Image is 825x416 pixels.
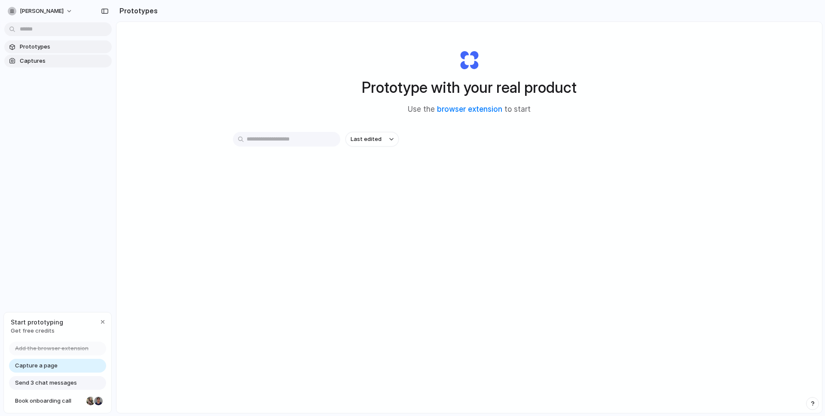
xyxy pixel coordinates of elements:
div: Christian Iacullo [93,396,104,406]
span: Prototypes [20,43,108,51]
span: Add the browser extension [15,344,89,353]
span: [PERSON_NAME] [20,7,64,15]
span: Start prototyping [11,318,63,327]
h2: Prototypes [116,6,158,16]
h1: Prototype with your real product [362,76,577,99]
span: Get free credits [11,327,63,335]
div: Nicole Kubica [86,396,96,406]
span: Captures [20,57,108,65]
a: Captures [4,55,112,67]
a: Book onboarding call [9,394,106,408]
a: browser extension [437,105,502,113]
span: Last edited [351,135,382,144]
a: Prototypes [4,40,112,53]
span: Use the to start [408,104,531,115]
span: Send 3 chat messages [15,379,77,387]
button: [PERSON_NAME] [4,4,77,18]
span: Book onboarding call [15,397,83,405]
span: Capture a page [15,361,58,370]
button: Last edited [345,132,399,147]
